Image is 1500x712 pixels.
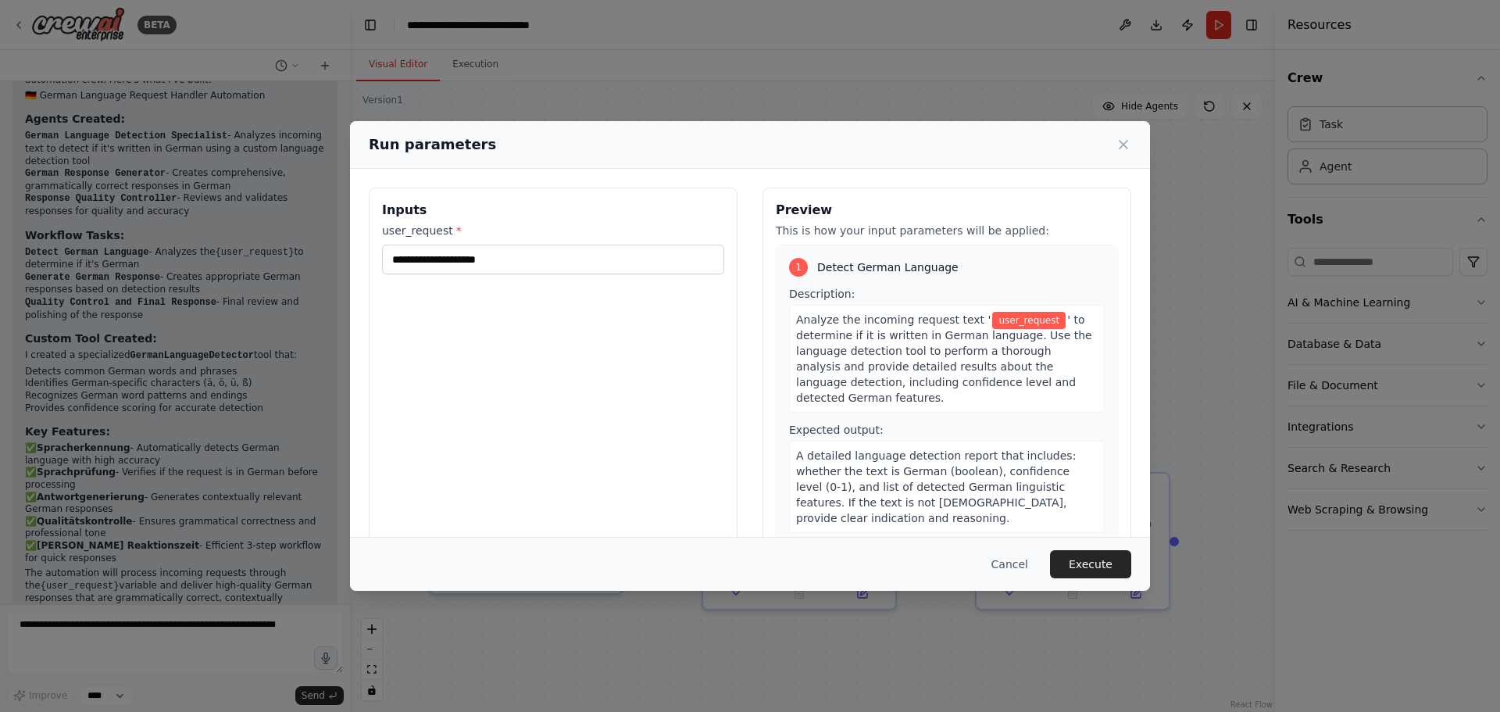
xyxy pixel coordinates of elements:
label: user_request [382,223,724,238]
span: Detect German Language [817,259,959,275]
span: Expected output: [789,424,884,436]
span: A detailed language detection report that includes: whether the text is German (boolean), confide... [796,449,1076,524]
div: 1 [789,258,808,277]
span: Analyze the incoming request text ' [796,313,991,326]
h3: Preview [776,201,1118,220]
button: Execute [1050,550,1131,578]
button: Cancel [979,550,1041,578]
h2: Run parameters [369,134,496,156]
span: ' to determine if it is written in German language. Use the language detection tool to perform a ... [796,313,1092,404]
span: Description: [789,288,855,300]
h3: Inputs [382,201,724,220]
p: This is how your input parameters will be applied: [776,223,1118,238]
span: Variable: user_request [992,312,1066,329]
